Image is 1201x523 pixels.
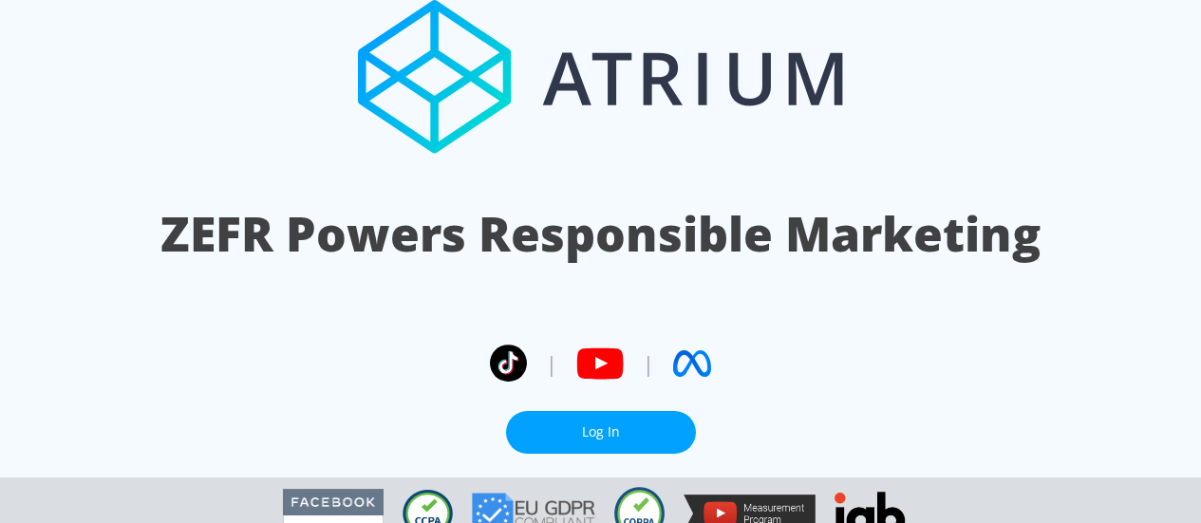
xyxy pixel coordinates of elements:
[546,349,557,378] span: |
[160,201,1041,267] h1: ZEFR Powers Responsible Marketing
[506,411,696,454] a: Log In
[643,349,654,378] span: |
